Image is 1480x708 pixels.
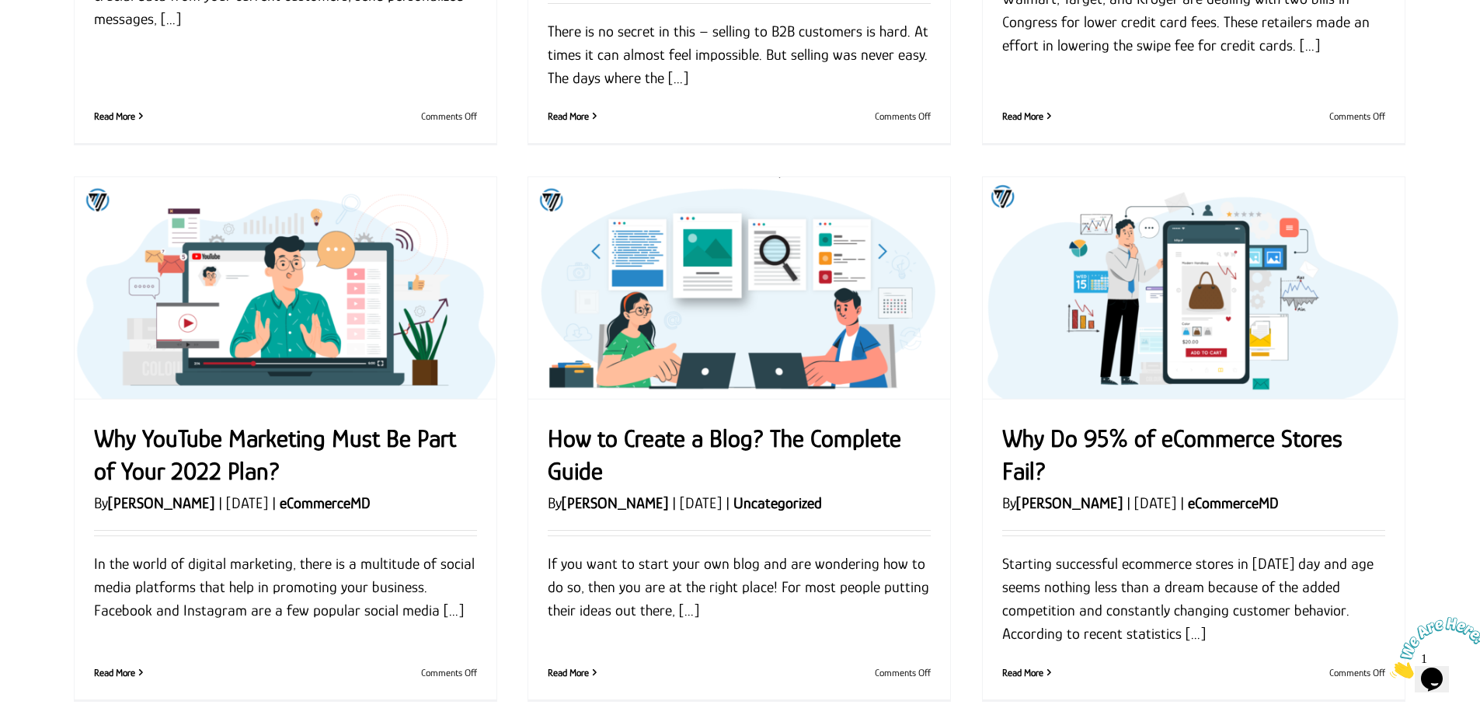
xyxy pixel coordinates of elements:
a: More on B2B is Growing – Now Business Model Must Change to Support New B2B Customers [548,110,589,122]
span: | [214,494,226,511]
p: There is no secret in this – selling to B2B customers is hard. At times it can almost feel imposs... [548,19,931,89]
a: More on Why YouTube Marketing Must Be Part of Your 2022 Plan? [94,667,135,678]
a: [PERSON_NAME] [1016,494,1123,511]
span: Comments Off [421,110,477,122]
p: By [1002,491,1385,514]
span: Comments Off [421,667,477,678]
span: Comments Off [1329,667,1385,678]
span: | [722,494,733,511]
span: | [1123,494,1134,511]
img: Chat attention grabber [6,6,103,68]
span: [DATE] [226,494,268,511]
a: Why YouTube Marketing Must Be Part of Your 2022 Plan? [75,177,496,399]
p: In the world of digital marketing, there is a multitude of social media platforms that help in pr... [94,552,477,622]
a: Why YouTube Marketing Must Be Part of Your 2022 Plan? [94,424,456,485]
a: Uncategorized [733,494,822,511]
span: Comments Off [1329,110,1385,122]
span: Comments Off [875,667,931,678]
p: Starting successful ecommerce stores in [DATE] day and age seems nothing less than a dream becaus... [1002,552,1385,645]
a: How to Create a Blog? The Complete Guide [548,424,901,485]
span: 1 [6,6,12,19]
a: Why Do 95% of eCommerce Stores Fail? [983,177,1405,399]
span: [DATE] [680,494,722,511]
a: More on Why Do 95% of eCommerce Stores Fail? [1002,667,1043,678]
span: | [668,494,680,511]
span: Comments Off [875,110,931,122]
a: eCommerceMD [1188,494,1279,511]
a: [PERSON_NAME] [562,494,668,511]
a: Why Do 95% of eCommerce Stores Fail? [1002,424,1342,485]
p: By [548,491,931,514]
iframe: chat widget [1384,611,1480,685]
a: [PERSON_NAME] [108,494,214,511]
span: [DATE] [1134,494,1176,511]
a: How to Create a Blog? The Complete Guide [528,177,950,399]
a: eCommerceMD [280,494,371,511]
span: | [268,494,280,511]
span: | [1176,494,1188,511]
a: More on What is Email Marketing and How to Do It Right in 2024 Guide [94,110,135,122]
a: More on How to Create a Blog? The Complete Guide [548,667,589,678]
p: By [94,491,477,514]
p: If you want to start your own blog and are wondering how to do so, then you are at the right plac... [548,552,931,622]
a: More on Walmart And Target Push To Lower Credit Card Fee [1002,110,1043,122]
